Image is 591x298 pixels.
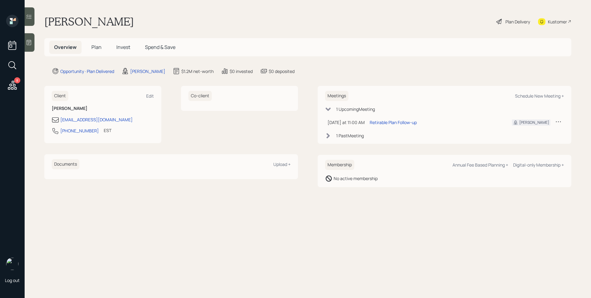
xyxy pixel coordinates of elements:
div: [PERSON_NAME] [130,68,165,74]
h6: Documents [52,159,79,169]
div: Kustomer [548,18,567,25]
h6: [PERSON_NAME] [52,106,154,111]
div: 1 Past Meeting [336,132,364,139]
span: Plan [91,44,102,50]
span: Spend & Save [145,44,175,50]
div: Retirable Plan Follow-up [370,119,417,126]
div: [PERSON_NAME] [519,120,549,125]
h6: Co-client [188,91,212,101]
div: [PHONE_NUMBER] [60,127,99,134]
div: Upload + [273,161,291,167]
div: $0 deposited [269,68,295,74]
div: [DATE] at 11:00 AM [328,119,365,126]
img: james-distasi-headshot.png [6,258,18,270]
div: $0 invested [230,68,253,74]
div: 8 [14,77,20,83]
h6: Client [52,91,68,101]
div: Opportunity · Plan Delivered [60,68,114,74]
div: EST [104,127,111,134]
div: Log out [5,277,20,283]
div: Digital-only Membership + [513,162,564,168]
h6: Membership [325,160,354,170]
span: Overview [54,44,77,50]
div: Edit [146,93,154,99]
div: $1.2M net-worth [181,68,214,74]
span: Invest [116,44,130,50]
div: Plan Delivery [505,18,530,25]
div: Schedule New Meeting + [515,93,564,99]
div: 1 Upcoming Meeting [336,106,375,112]
div: Annual Fee Based Planning + [452,162,508,168]
div: [EMAIL_ADDRESS][DOMAIN_NAME] [60,116,133,123]
div: No active membership [334,175,378,182]
h1: [PERSON_NAME] [44,15,134,28]
h6: Meetings [325,91,348,101]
